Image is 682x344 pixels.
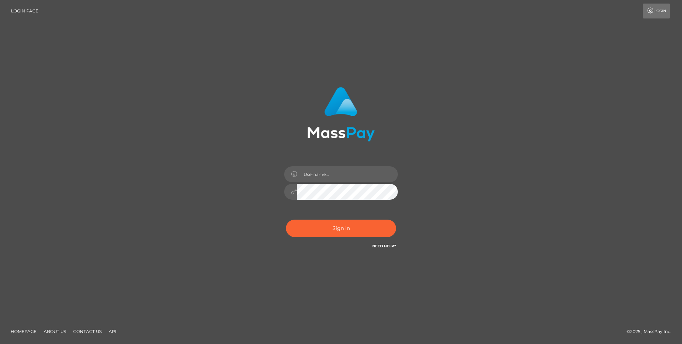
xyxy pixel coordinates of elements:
div: © 2025 , MassPay Inc. [627,328,677,335]
a: Login Page [11,4,38,18]
a: About Us [41,326,69,337]
a: Need Help? [372,244,396,248]
a: Homepage [8,326,39,337]
a: Login [643,4,670,18]
a: Contact Us [70,326,104,337]
input: Username... [297,166,398,182]
a: API [106,326,119,337]
img: MassPay Login [307,87,375,141]
button: Sign in [286,220,396,237]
